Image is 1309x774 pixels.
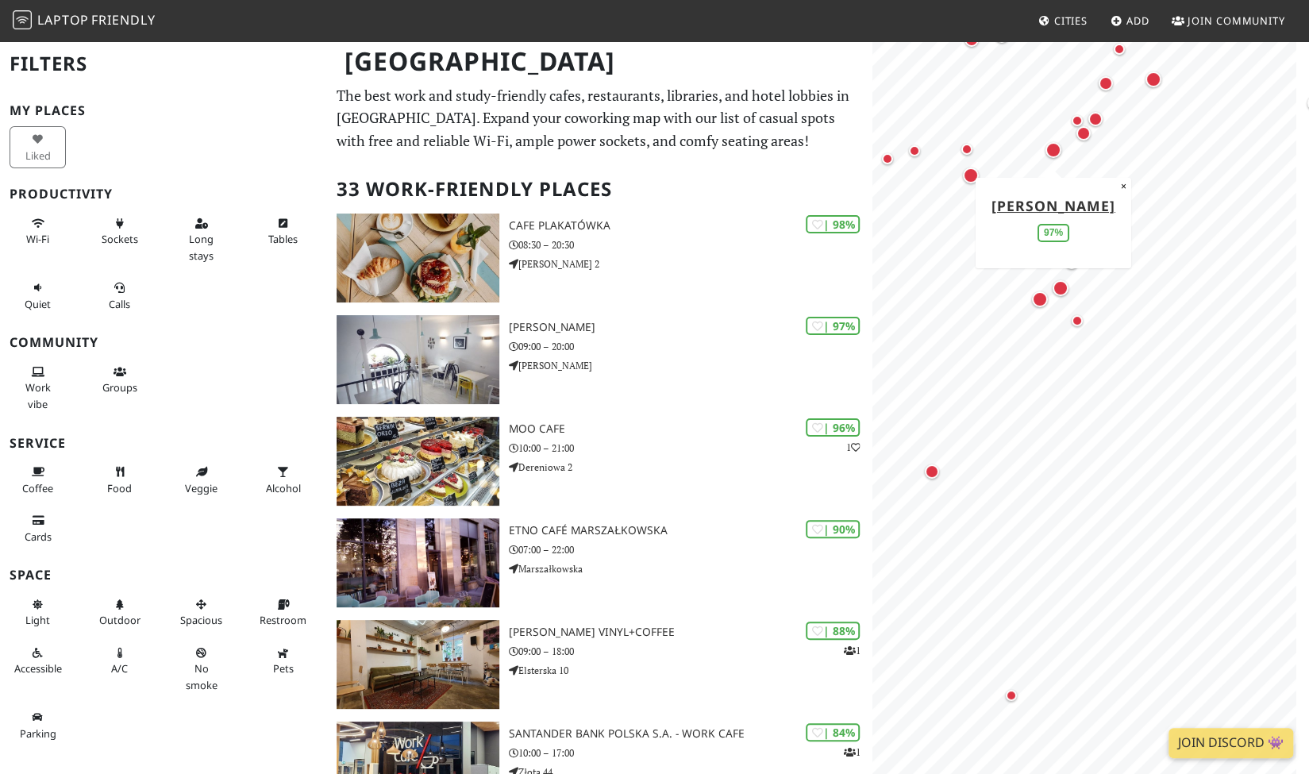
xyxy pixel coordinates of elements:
a: Etno Café Marszałkowska | 90% Etno Café Marszałkowska 07:00 – 22:00 Marszałkowska [327,518,872,607]
h3: Cafe Plakatówka [509,219,872,233]
h3: [PERSON_NAME] [509,321,872,334]
span: Food [107,481,132,495]
h3: [PERSON_NAME] Vinyl+Coffee [509,626,872,639]
button: Groups [91,359,148,401]
span: Pet friendly [273,661,294,676]
p: Marszałkowska [509,561,872,576]
div: Map marker [899,135,930,167]
h2: 33 Work-Friendly Places [337,165,863,214]
p: [PERSON_NAME] 2 [509,256,872,271]
button: Accessible [10,640,66,682]
a: LaptopFriendly LaptopFriendly [13,7,156,35]
button: Work vibe [10,359,66,417]
span: Add [1126,13,1149,28]
span: Credit cards [25,529,52,544]
span: Restroom [260,613,306,627]
div: Map marker [1138,64,1169,95]
h3: Community [10,335,318,350]
h1: [GEOGRAPHIC_DATA] [332,40,869,83]
p: The best work and study-friendly cafes, restaurants, libraries, and hotel lobbies in [GEOGRAPHIC_... [337,84,863,152]
div: Map marker [1061,105,1093,137]
a: MOO cafe | 96% 1 MOO cafe 10:00 – 21:00 Dereniowa 2 [327,417,872,506]
span: Outdoor area [99,613,141,627]
button: Long stays [173,210,229,268]
button: Close popup [1116,178,1131,195]
p: 1 [845,440,860,455]
div: Map marker [1061,305,1093,337]
div: Map marker [1090,67,1122,99]
button: Sockets [91,210,148,252]
span: Veggie [185,481,218,495]
p: 09:00 – 18:00 [509,644,872,659]
span: Join Community [1188,13,1285,28]
button: Pets [255,640,311,682]
p: 08:30 – 20:30 [509,237,872,252]
button: Tables [255,210,311,252]
h3: Santander Bank Polska S.A. - Work Cafe [509,727,872,741]
button: A/C [91,640,148,682]
span: Parking [20,726,56,741]
p: [PERSON_NAME] [509,358,872,373]
p: 10:00 – 17:00 [509,745,872,761]
span: Spacious [180,613,222,627]
button: Outdoor [91,591,148,633]
button: Calls [91,275,148,317]
img: Etno Café Marszałkowska [337,518,499,607]
button: Restroom [255,591,311,633]
span: Accessible [14,661,62,676]
img: Cafe Plakatówka [337,214,499,302]
div: Map marker [1080,103,1111,135]
div: | 97% [806,317,860,335]
p: Dereniowa 2 [509,460,872,475]
a: Cafe Plakatówka | 98% Cafe Plakatówka 08:30 – 20:30 [PERSON_NAME] 2 [327,214,872,302]
div: 97% [1038,224,1069,242]
div: Map marker [986,19,1018,51]
img: LaptopFriendly [13,10,32,29]
span: Video/audio calls [109,297,130,311]
div: Map marker [1024,283,1056,315]
button: Coffee [10,459,66,501]
div: | 88% [806,622,860,640]
div: Map marker [956,24,988,56]
div: Map marker [1038,134,1069,166]
div: Map marker [951,133,983,165]
div: | 90% [806,520,860,538]
button: Quiet [10,275,66,317]
span: Smoke free [186,661,218,691]
span: Laptop [37,11,89,29]
p: 1 [843,643,860,658]
a: Add [1104,6,1156,35]
a: HAŁAS Vinyl+Coffee | 88% 1 [PERSON_NAME] Vinyl+Coffee 09:00 – 18:00 Elsterska 10 [327,620,872,709]
button: Spacious [173,591,229,633]
div: | 84% [806,723,860,741]
h3: Space [10,568,318,583]
span: Quiet [25,297,51,311]
div: Map marker [1045,272,1076,304]
div: | 98% [806,215,860,233]
img: Nancy Lee [337,315,499,404]
img: HAŁAS Vinyl+Coffee [337,620,499,709]
h3: My Places [10,103,318,118]
a: Cities [1032,6,1094,35]
a: Join Community [1165,6,1292,35]
span: Group tables [102,380,137,395]
h3: Productivity [10,187,318,202]
p: 07:00 – 22:00 [509,542,872,557]
div: Map marker [1103,33,1135,65]
div: Map marker [872,143,903,175]
img: MOO cafe [337,417,499,506]
div: Map marker [916,456,948,487]
h2: Filters [10,40,318,88]
div: Map marker [955,160,987,191]
span: Coffee [22,481,53,495]
span: Cities [1054,13,1088,28]
div: Map marker [995,680,1027,711]
p: 09:00 – 20:00 [509,339,872,354]
button: Parking [10,704,66,746]
span: Long stays [189,232,214,262]
h3: Service [10,436,318,451]
button: Cards [10,507,66,549]
div: | 96% [806,418,860,437]
button: No smoke [173,640,229,698]
span: Power sockets [102,232,138,246]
